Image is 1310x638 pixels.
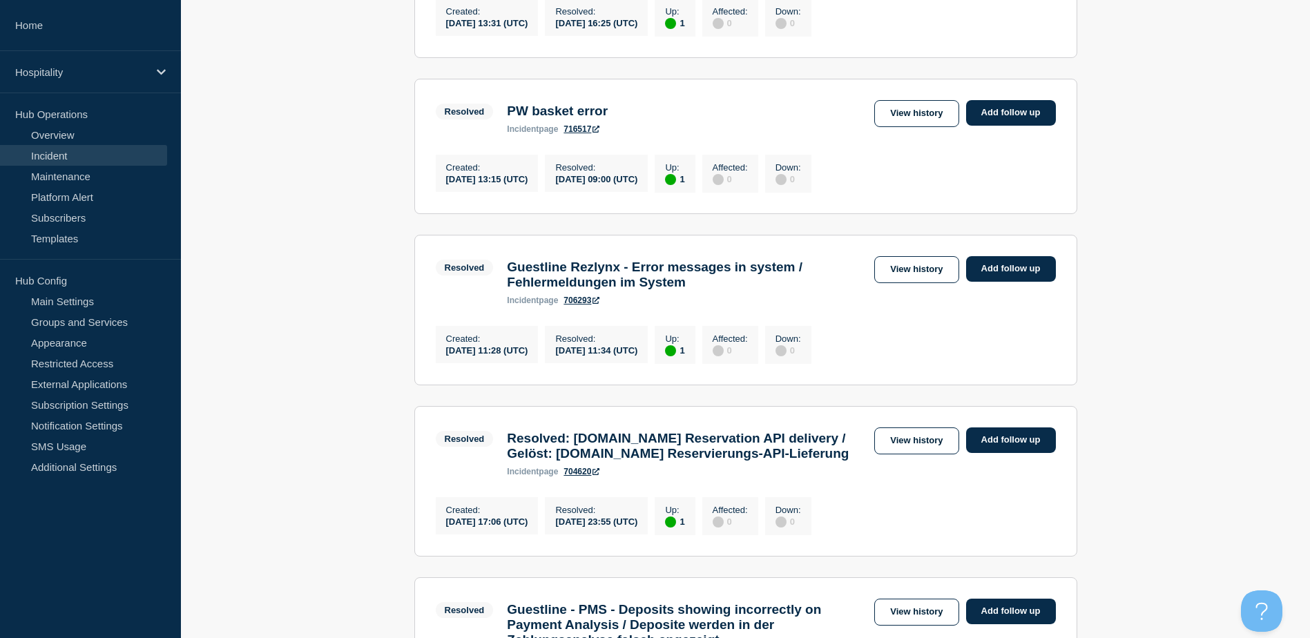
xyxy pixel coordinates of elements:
[776,174,787,185] div: disabled
[713,516,724,528] div: disabled
[874,599,959,626] a: View history
[713,345,724,356] div: disabled
[507,124,539,134] span: incident
[564,296,599,305] a: 706293
[665,344,684,356] div: 1
[966,599,1056,624] a: Add follow up
[555,515,637,527] div: [DATE] 23:55 (UTC)
[507,296,539,305] span: incident
[446,6,528,17] p: Created :
[436,260,494,275] span: Resolved
[507,467,539,476] span: incident
[555,162,637,173] p: Resolved :
[713,18,724,29] div: disabled
[713,17,748,29] div: 0
[507,104,608,119] h3: PW basket error
[776,6,801,17] p: Down :
[776,173,801,185] div: 0
[874,427,959,454] a: View history
[665,17,684,29] div: 1
[776,17,801,29] div: 0
[507,296,558,305] p: page
[665,505,684,515] p: Up :
[665,18,676,29] div: up
[776,505,801,515] p: Down :
[966,256,1056,282] a: Add follow up
[874,100,959,127] a: View history
[446,17,528,28] div: [DATE] 13:31 (UTC)
[555,333,637,344] p: Resolved :
[507,431,867,461] h3: Resolved: [DOMAIN_NAME] Reservation API delivery / Gelöst: [DOMAIN_NAME] Reservierungs-API-Lieferung
[555,17,637,28] div: [DATE] 16:25 (UTC)
[966,100,1056,126] a: Add follow up
[436,104,494,119] span: Resolved
[713,333,748,344] p: Affected :
[1241,590,1282,632] iframe: Help Scout Beacon - Open
[665,173,684,185] div: 1
[507,124,558,134] p: page
[665,515,684,528] div: 1
[446,333,528,344] p: Created :
[776,516,787,528] div: disabled
[665,174,676,185] div: up
[446,515,528,527] div: [DATE] 17:06 (UTC)
[713,162,748,173] p: Affected :
[564,124,599,134] a: 716517
[564,467,599,476] a: 704620
[665,345,676,356] div: up
[555,173,637,184] div: [DATE] 09:00 (UTC)
[713,173,748,185] div: 0
[15,66,148,78] p: Hospitality
[555,6,637,17] p: Resolved :
[446,344,528,356] div: [DATE] 11:28 (UTC)
[776,344,801,356] div: 0
[436,602,494,618] span: Resolved
[776,333,801,344] p: Down :
[446,173,528,184] div: [DATE] 13:15 (UTC)
[776,515,801,528] div: 0
[665,516,676,528] div: up
[776,162,801,173] p: Down :
[713,344,748,356] div: 0
[555,505,637,515] p: Resolved :
[713,505,748,515] p: Affected :
[713,174,724,185] div: disabled
[776,345,787,356] div: disabled
[665,333,684,344] p: Up :
[776,18,787,29] div: disabled
[446,162,528,173] p: Created :
[507,467,558,476] p: page
[555,344,637,356] div: [DATE] 11:34 (UTC)
[874,256,959,283] a: View history
[713,515,748,528] div: 0
[665,162,684,173] p: Up :
[665,6,684,17] p: Up :
[713,6,748,17] p: Affected :
[446,505,528,515] p: Created :
[966,427,1056,453] a: Add follow up
[436,431,494,447] span: Resolved
[507,260,867,290] h3: Guestline Rezlynx - Error messages in system / Fehlermeldungen im System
